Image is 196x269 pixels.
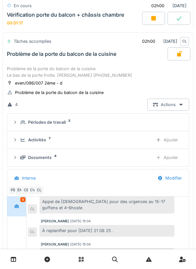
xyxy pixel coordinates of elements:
[10,134,186,146] summary: Activités7Ajouter
[150,134,184,146] div: Ajouter
[40,196,174,214] div: Appel de [DEMOGRAPHIC_DATA] pour des urgences au 15-17 guffens et 4-6hoste
[28,228,37,237] div: CL
[152,172,188,184] div: Modifier
[150,151,184,164] div: Ajouter
[7,66,189,78] div: Problème de la porte du balcon de la cuisine Le bas de la porte frotte. [PERSON_NAME] [PHONE_NUMBER]
[15,186,24,195] div: EN
[7,21,23,26] div: 00:01:17
[41,219,69,224] div: [PERSON_NAME]
[15,102,18,108] div: 4
[151,3,164,9] div: 02h00
[28,137,46,143] div: Activités
[142,38,155,44] div: 02h00
[14,3,32,9] div: En cours
[35,186,44,195] div: CL
[10,151,186,164] summary: Documents4Ajouter
[28,154,52,161] div: Documents
[41,242,69,247] div: [PERSON_NAME]
[40,248,174,260] div: [PERSON_NAME] est au courant .
[22,186,31,195] div: CB
[8,186,18,195] div: PB
[15,89,104,96] div: Problème de la porte du balcon de la cuisine
[20,197,25,202] div: 8
[40,225,174,236] div: À replanifier pour [DATE] 21 08 25 .
[15,80,62,86] div: even/096/007 2ème - d
[14,38,51,44] div: Tâches accomplies
[7,12,124,18] div: Vérification porte du balcon + châssis chambre
[10,116,186,128] summary: Périodes de travail2
[28,186,37,195] div: CV
[147,99,189,111] div: Actions
[22,175,36,181] div: Interne
[28,204,37,214] div: CL
[28,119,66,125] div: Périodes de travail
[70,242,91,247] div: [DATE] 15:04
[70,219,91,224] div: [DATE] 15:04
[7,51,116,57] div: Problème de la porte du balcon de la cuisine
[137,35,189,47] div: [DATE]
[180,37,189,46] div: CL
